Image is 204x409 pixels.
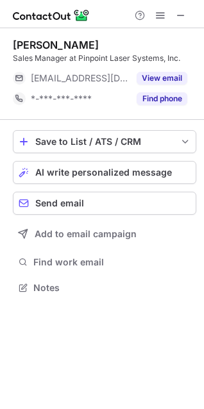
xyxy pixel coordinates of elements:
[13,192,196,215] button: Send email
[137,92,187,105] button: Reveal Button
[35,229,137,239] span: Add to email campaign
[13,222,196,246] button: Add to email campaign
[33,282,191,294] span: Notes
[13,8,90,23] img: ContactOut v5.3.10
[13,130,196,153] button: save-profile-one-click
[31,72,129,84] span: [EMAIL_ADDRESS][DOMAIN_NAME]
[35,137,174,147] div: Save to List / ATS / CRM
[35,167,172,178] span: AI write personalized message
[13,279,196,297] button: Notes
[13,253,196,271] button: Find work email
[13,53,196,64] div: Sales Manager at Pinpoint Laser Systems, Inc.
[13,38,99,51] div: [PERSON_NAME]
[13,161,196,184] button: AI write personalized message
[35,198,84,208] span: Send email
[137,72,187,85] button: Reveal Button
[33,256,191,268] span: Find work email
